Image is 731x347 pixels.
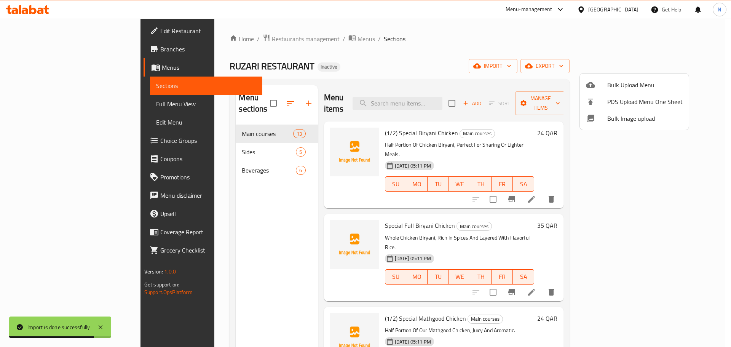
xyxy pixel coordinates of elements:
li: Upload bulk menu [580,77,689,93]
span: POS Upload Menu One Sheet [607,97,683,106]
li: POS Upload Menu One Sheet [580,93,689,110]
span: Bulk Image upload [607,114,683,123]
div: Import is done successfully [27,323,90,331]
span: Bulk Upload Menu [607,80,683,90]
